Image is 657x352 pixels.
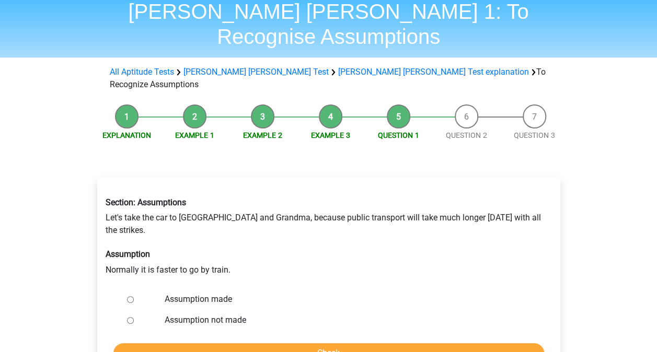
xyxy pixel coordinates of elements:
a: Explanation [102,131,151,139]
div: Let's take the car to [GEOGRAPHIC_DATA] and Grandma, because public transport will take much long... [98,189,560,284]
a: [PERSON_NAME] [PERSON_NAME] Test explanation [338,67,529,77]
a: Example 3 [311,131,350,139]
div: To Recognize Assumptions [106,66,552,91]
a: Question 2 [446,131,487,139]
a: Example 1 [175,131,214,139]
label: Assumption not made [165,314,526,326]
a: Question 3 [514,131,555,139]
h6: Assumption [106,249,552,259]
label: Assumption made [165,293,526,306]
a: All Aptitude Tests [110,67,174,77]
a: Question 1 [378,131,419,139]
a: [PERSON_NAME] [PERSON_NAME] Test [183,67,329,77]
h6: Section: Assumptions [106,197,552,207]
a: Example 2 [243,131,282,139]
